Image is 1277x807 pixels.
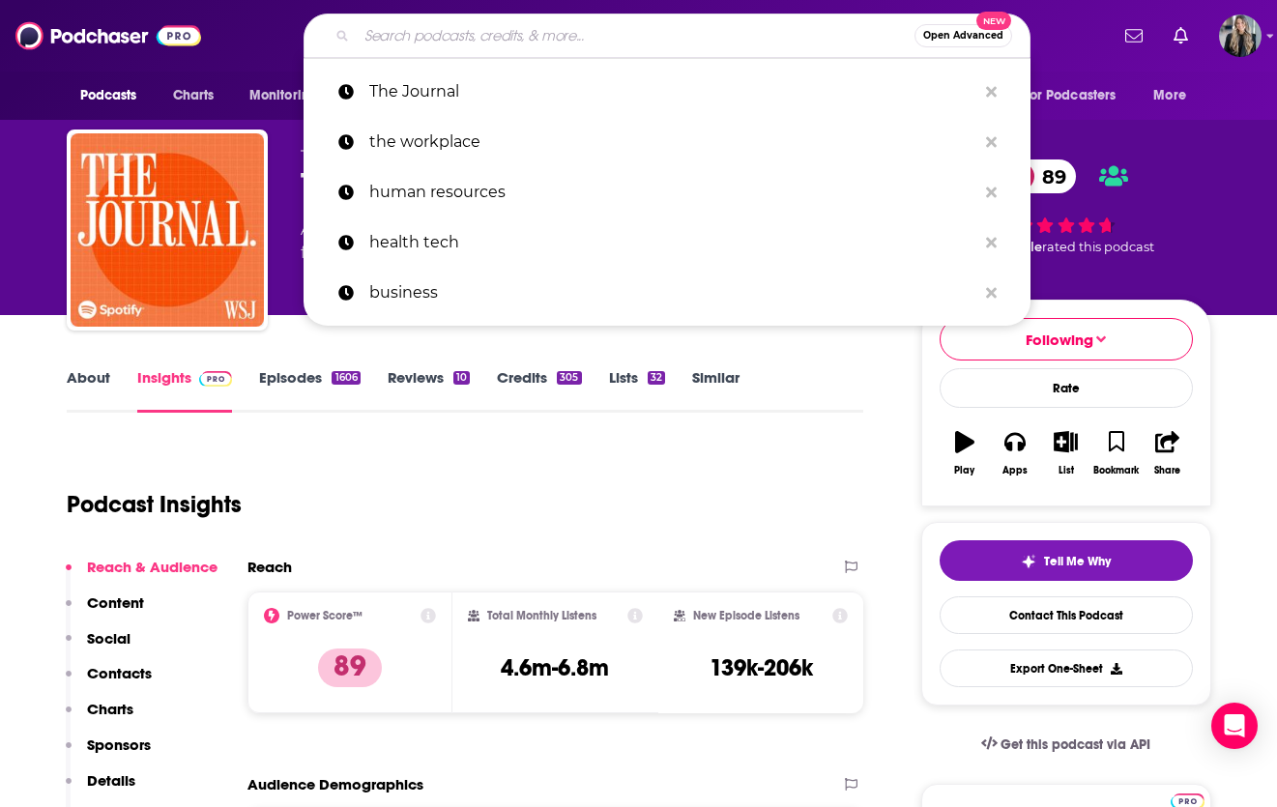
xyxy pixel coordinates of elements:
[80,82,137,109] span: Podcasts
[609,368,665,413] a: Lists32
[1219,14,1262,57] span: Logged in as MaggieWard
[1154,465,1180,476] div: Share
[66,558,218,593] button: Reach & Audience
[67,77,162,114] button: open menu
[1026,331,1093,349] span: Following
[940,368,1193,408] div: Rate
[1211,703,1258,749] div: Open Intercom Messenger
[648,371,665,385] div: 32
[173,82,215,109] span: Charts
[357,20,914,51] input: Search podcasts, credits, & more...
[914,24,1012,47] button: Open AdvancedNew
[1166,19,1196,52] a: Show notifications dropdown
[87,558,218,576] p: Reach & Audience
[453,371,470,385] div: 10
[487,609,596,622] h2: Total Monthly Listens
[990,418,1040,488] button: Apps
[1023,159,1076,193] span: 89
[557,371,581,385] div: 305
[1003,159,1076,193] a: 89
[976,12,1011,30] span: New
[259,368,360,413] a: Episodes1606
[1219,14,1262,57] button: Show profile menu
[160,77,226,114] a: Charts
[369,167,976,217] p: human resources
[199,371,233,387] img: Podchaser Pro
[1140,77,1210,114] button: open menu
[332,371,360,385] div: 1606
[940,540,1193,581] button: tell me why sparkleTell Me Why
[304,268,1030,318] a: business
[1042,240,1154,254] span: rated this podcast
[692,368,740,413] a: Similar
[318,648,382,687] p: 89
[66,629,131,665] button: Social
[923,31,1003,41] span: Open Advanced
[1001,736,1150,753] span: Get this podcast via API
[1002,465,1028,476] div: Apps
[497,368,581,413] a: Credits305
[369,117,976,167] p: the workplace
[67,490,242,519] h1: Podcast Insights
[66,700,133,735] button: Charts
[966,721,1167,768] a: Get this podcast via API
[66,771,135,807] button: Details
[501,653,609,682] h3: 4.6m-6.8m
[1021,554,1036,569] img: tell me why sparkle
[1040,418,1090,488] button: List
[940,596,1193,634] a: Contact This Podcast
[66,593,144,629] button: Content
[1024,82,1117,109] span: For Podcasters
[15,17,201,54] img: Podchaser - Follow, Share and Rate Podcasts
[304,217,1030,268] a: health tech
[71,133,264,327] img: The Journal.
[940,649,1193,687] button: Export One-Sheet
[301,218,701,265] div: A daily podcast
[369,67,976,117] p: The Journal
[369,217,976,268] p: health tech
[87,593,144,612] p: Content
[87,629,131,648] p: Social
[1044,554,1111,569] span: Tell Me Why
[66,735,151,771] button: Sponsors
[87,771,135,790] p: Details
[247,775,423,793] h2: Audience Demographics
[247,558,292,576] h2: Reach
[1117,19,1150,52] a: Show notifications dropdown
[1059,465,1074,476] div: List
[304,117,1030,167] a: the workplace
[304,67,1030,117] a: The Journal
[87,735,151,754] p: Sponsors
[1011,77,1145,114] button: open menu
[137,368,233,413] a: InsightsPodchaser Pro
[940,418,990,488] button: Play
[249,82,318,109] span: Monitoring
[87,700,133,718] p: Charts
[1093,465,1139,476] div: Bookmark
[1219,14,1262,57] img: User Profile
[388,368,470,413] a: Reviews10
[236,77,343,114] button: open menu
[304,14,1030,58] div: Search podcasts, credits, & more...
[301,242,701,265] span: featuring
[1091,418,1142,488] button: Bookmark
[1153,82,1186,109] span: More
[693,609,799,622] h2: New Episode Listens
[369,268,976,318] p: business
[301,147,636,165] span: The Wall Street Journal & Spotify Studios
[67,368,110,413] a: About
[66,664,152,700] button: Contacts
[710,653,813,682] h3: 139k-206k
[954,465,974,476] div: Play
[921,147,1211,267] div: 89 25 peoplerated this podcast
[287,609,363,622] h2: Power Score™
[940,318,1193,360] button: Following
[87,664,152,682] p: Contacts
[304,167,1030,217] a: human resources
[1142,418,1192,488] button: Share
